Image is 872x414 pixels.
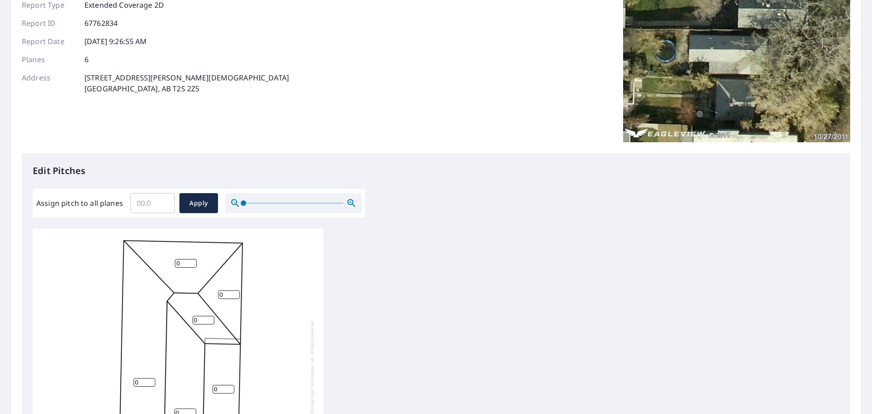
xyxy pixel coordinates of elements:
[84,72,289,94] p: [STREET_ADDRESS][PERSON_NAME][DEMOGRAPHIC_DATA] [GEOGRAPHIC_DATA], AB T2S 2Z5
[179,193,218,213] button: Apply
[84,54,89,65] p: 6
[22,54,76,65] p: Planes
[22,72,76,94] p: Address
[130,190,175,216] input: 00.0
[36,198,123,209] label: Assign pitch to all planes
[22,18,76,29] p: Report ID
[187,198,211,209] span: Apply
[33,164,839,178] p: Edit Pitches
[84,36,147,47] p: [DATE] 9:26:55 AM
[84,18,118,29] p: 67762834
[22,36,76,47] p: Report Date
